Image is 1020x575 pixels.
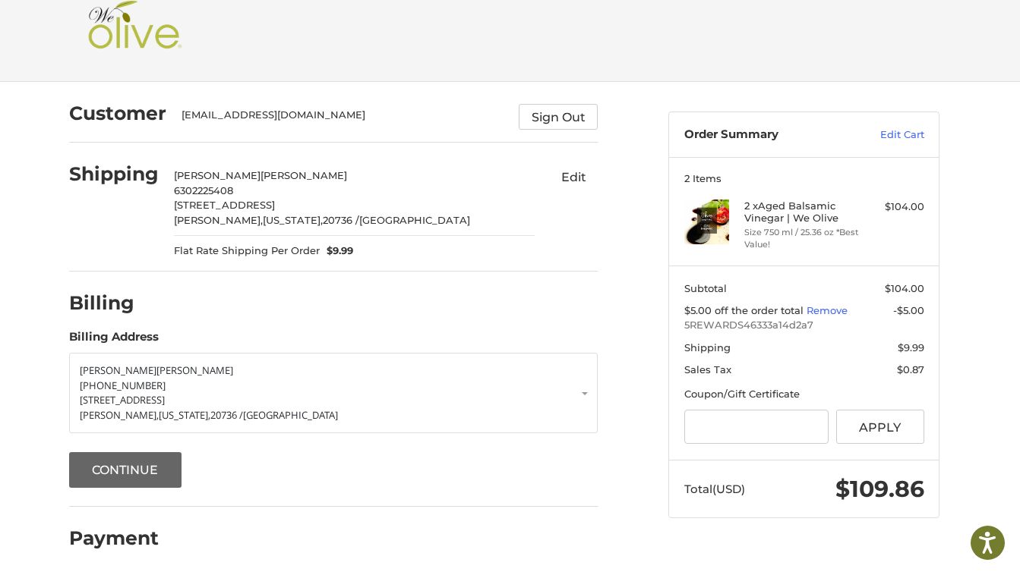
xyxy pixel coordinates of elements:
[174,214,263,226] span: [PERSON_NAME],
[836,410,924,444] button: Apply
[21,23,172,35] p: We're away right now. Please check back later!
[80,408,159,422] span: [PERSON_NAME],
[261,169,347,181] span: [PERSON_NAME]
[69,353,598,433] a: Enter or select a different address
[69,526,159,550] h2: Payment
[156,363,233,377] span: [PERSON_NAME]
[174,199,275,211] span: [STREET_ADDRESS]
[80,379,166,392] span: [PHONE_NUMBER]
[684,341,731,353] span: Shipping
[69,102,166,125] h2: Customer
[684,318,924,333] span: 5REWARDS46333a14d2a7
[519,104,598,130] button: Sign Out
[174,244,320,259] span: Flat Rate Shipping Per Order
[848,127,924,143] a: Edit Cart
[323,214,359,226] span: 20736 /
[174,184,233,196] span: 6302225408
[898,341,924,353] span: $9.99
[684,172,924,184] h3: 2 Items
[684,482,745,496] span: Total (USD)
[684,127,848,143] h3: Order Summary
[84,1,186,61] img: Shop We Olive
[744,226,861,251] li: Size 750 ml / 25.36 oz *Best Value!
[864,200,924,215] div: $104.00
[210,408,243,422] span: 20736 /
[893,304,924,316] span: -$5.00
[684,363,731,375] span: Sales Tax
[549,165,598,189] button: Edit
[69,328,159,353] legend: Billing Address
[263,214,323,226] span: [US_STATE],
[744,200,861,225] h4: 2 x Aged Balsamic Vinegar | We Olive
[243,408,338,422] span: [GEOGRAPHIC_DATA]
[174,169,261,181] span: [PERSON_NAME]
[835,475,924,503] span: $109.86
[684,304,807,316] span: $5.00 off the order total
[897,363,924,375] span: $0.87
[69,162,159,186] h2: Shipping
[895,534,1020,575] iframe: Google Customer Reviews
[684,387,924,402] div: Coupon/Gift Certificate
[320,244,354,259] span: $9.99
[182,108,504,130] div: [EMAIL_ADDRESS][DOMAIN_NAME]
[684,282,727,294] span: Subtotal
[80,363,156,377] span: [PERSON_NAME]
[80,393,165,407] span: [STREET_ADDRESS]
[69,291,158,315] h2: Billing
[159,408,210,422] span: [US_STATE],
[807,304,848,316] a: Remove
[69,452,182,488] button: Continue
[684,410,829,444] input: Gift Certificate or Coupon Code
[175,20,193,38] button: Open LiveChat chat widget
[359,214,470,226] span: [GEOGRAPHIC_DATA]
[885,282,924,294] span: $104.00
